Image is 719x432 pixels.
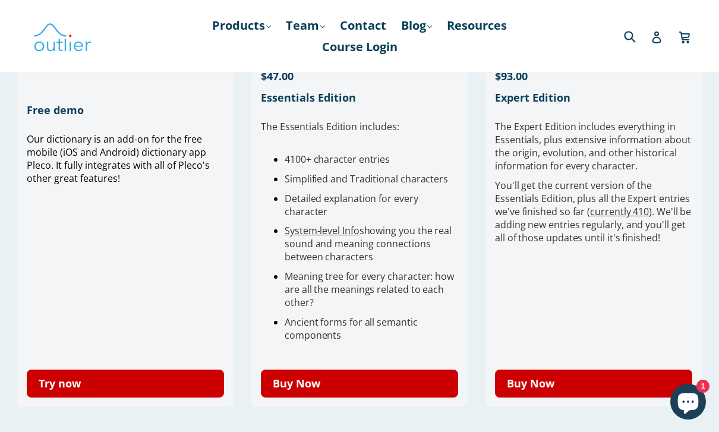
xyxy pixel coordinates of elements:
span: The Essentials Edition includes: [261,120,399,133]
h1: Free demo [27,103,224,117]
a: Buy Now [495,370,692,398]
img: Outlier Linguistics [33,19,92,53]
span: verything in Essentials, plus extensive information about the origin, evolution, and other histor... [495,120,690,172]
a: Products [206,15,277,36]
h1: Expert Edition [495,90,692,105]
span: Simplified and Traditional characters [285,172,448,185]
a: Try now [27,370,224,398]
a: System-level Info [285,224,359,237]
a: Course Login [316,36,403,58]
span: The Expert Edition includes e [495,120,623,133]
span: $47.00 [261,69,294,83]
span: You'll get the current version of the Essentials Edition, plus all the Expert entries we've finis... [495,179,691,244]
a: currently 410 [590,205,649,218]
span: 4100+ character entries [285,153,390,166]
inbox-online-store-chat: Shopify online store chat [667,384,709,422]
span: Detailed explanation for every character [285,192,418,218]
a: Blog [395,15,438,36]
h1: Essentials Edition [261,90,458,105]
span: Meaning tree for every character: how are all the meanings related to each other? [285,270,454,309]
a: Contact [334,15,392,36]
span: $93.00 [495,69,528,83]
a: Resources [441,15,513,36]
a: Buy Now [261,370,458,398]
span: Ancient forms for all semantic components [285,316,418,342]
a: Team [280,15,331,36]
span: showing you the real sound and meaning connections between characters [285,224,452,263]
input: Search [621,24,654,48]
span: Our dictionary is an add-on for the free mobile (iOS and Android) dictionary app Pleco. It fully ... [27,133,210,185]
